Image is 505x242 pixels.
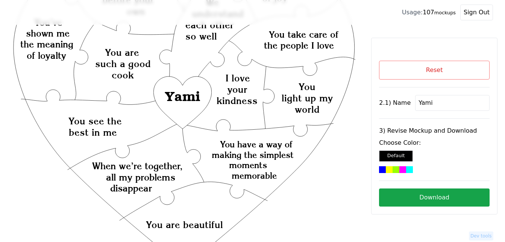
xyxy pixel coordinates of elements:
[92,161,183,172] text: When we’re together,
[229,160,267,170] text: moments
[264,40,334,51] text: the people I love
[95,58,151,69] text: such a good
[220,139,293,149] text: You have a way of
[299,81,315,92] text: You
[110,183,152,194] text: disappear
[434,10,456,15] small: mockups
[402,9,423,16] span: Usage:
[69,127,117,138] text: best in me
[232,170,277,181] text: memorable
[379,188,490,207] button: Download
[165,89,201,104] text: Yami
[146,219,223,230] text: You are beautiful
[379,138,490,147] label: Choose Color:
[105,47,139,58] text: You are
[469,231,493,240] button: Dev tools
[379,61,490,80] button: Reset
[27,50,66,61] text: of loyalty
[112,69,134,81] text: cook
[106,172,175,183] text: all my problems
[379,126,490,135] label: 3) Revise Mockup and Download
[68,115,122,127] text: You see the
[26,28,70,39] text: shown me
[185,31,217,42] text: so well
[269,29,339,40] text: You take care of
[402,8,456,17] div: 107
[227,84,247,95] text: your
[387,153,405,158] small: Default
[185,19,234,31] text: each other
[226,72,250,84] text: I love
[212,150,294,160] text: making the simplest
[295,104,320,115] text: world
[20,39,73,50] text: the meaning
[282,92,333,104] text: light up my
[460,5,493,20] button: Sign Out
[217,95,258,106] text: kindness
[379,98,411,107] label: 2.1) Name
